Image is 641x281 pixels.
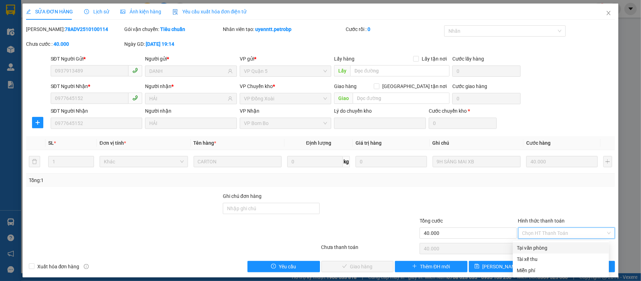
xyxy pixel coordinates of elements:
span: plus [32,120,43,125]
b: 0 [367,26,370,32]
span: SL [48,140,54,146]
button: delete [29,156,40,167]
input: Cước lấy hàng [452,65,520,77]
div: [PERSON_NAME]: [26,25,123,33]
div: Cước chuyển kho [429,107,497,115]
b: 40.000 [54,41,69,47]
input: 0 [356,156,427,167]
div: SĐT Người Nhận [51,82,143,90]
div: Ngày GD: [124,40,221,48]
span: [PERSON_NAME] chuyển hoàn [482,263,549,270]
span: VP Đồng Xoài [244,93,327,104]
span: phone [132,68,138,73]
span: info-circle [84,264,89,269]
span: VP Bom Bo [244,118,327,129]
div: Nhân viên tạo: [223,25,344,33]
input: Dọc đường [350,65,450,76]
span: Khác [104,156,184,167]
span: Lấy tận nơi [419,55,450,63]
div: Chưa thanh toán [320,243,419,256]
span: Ảnh kiện hàng [120,9,161,14]
label: Hình thức thanh toán [518,218,565,224]
label: Cước lấy hàng [452,56,484,62]
span: Tên hàng [194,140,216,146]
span: kg [343,156,350,167]
div: VP gửi [240,55,332,63]
span: clock-circle [84,9,89,14]
span: picture [120,9,125,14]
span: Giao hàng [334,83,357,89]
input: VD: Bàn, Ghế [194,156,282,167]
button: exclamation-circleYêu cầu [247,261,320,272]
button: plusThêm ĐH mới [395,261,467,272]
label: Cước giao hàng [452,83,487,89]
span: edit [26,9,31,14]
span: SỬA ĐƠN HÀNG [26,9,73,14]
span: VP Quận 5 [244,66,327,76]
div: Người gửi [145,55,237,63]
span: Giá trị hàng [356,140,382,146]
b: uyenntt.petrobp [255,26,291,32]
img: icon [172,9,178,15]
input: Tên người gửi [149,67,226,75]
div: Người nhận [145,107,237,115]
label: Ghi chú đơn hàng [223,193,262,199]
div: Tài xế thu [517,255,605,263]
span: Tổng cước [420,218,443,224]
span: Cước hàng [526,140,551,146]
button: Close [599,4,618,23]
b: Tiêu chuẩn [160,26,185,32]
span: exclamation-circle [271,264,276,269]
span: user [228,69,233,74]
span: phone [132,95,138,101]
span: Chọn HT Thanh Toán [522,228,611,238]
button: plus [603,156,612,167]
span: [GEOGRAPHIC_DATA] tận nơi [379,82,450,90]
span: Yêu cầu [279,263,296,270]
span: VP Chuyển kho [240,83,273,89]
div: SĐT Người Gửi [51,55,143,63]
b: 78ADV2510100114 [65,26,108,32]
span: close [606,10,611,16]
button: plus [32,117,43,128]
div: Cước rồi : [346,25,443,33]
span: Lấy hàng [334,56,354,62]
span: Xuất hóa đơn hàng [34,263,82,270]
div: Tại văn phòng [517,244,605,252]
span: Lấy [334,65,350,76]
span: Giao [334,93,353,104]
input: Ghi chú đơn hàng [223,203,320,214]
input: Dọc đường [353,93,450,104]
span: user [228,96,233,101]
input: Ghi Chú [433,156,521,167]
span: Lịch sử [84,9,109,14]
input: Cước giao hàng [452,93,520,104]
span: Thêm ĐH mới [420,263,450,270]
span: Định lượng [306,140,331,146]
div: Gói vận chuyển: [124,25,221,33]
div: Người nhận [145,82,237,90]
div: Lý do chuyển kho [334,107,426,115]
button: save[PERSON_NAME] chuyển hoàn [469,261,541,272]
input: Tên người nhận [149,95,226,102]
span: Yêu cầu xuất hóa đơn điện tử [172,9,247,14]
span: plus [412,264,417,269]
div: Tổng: 1 [29,176,248,184]
div: VP Nhận [240,107,332,115]
input: 0 [526,156,597,167]
div: Miễn phí [517,267,605,274]
div: SĐT Người Nhận [51,107,143,115]
span: Đơn vị tính [100,140,126,146]
span: save [475,264,479,269]
b: [DATE] 19:14 [146,41,174,47]
th: Ghi chú [430,136,524,150]
div: Chưa cước : [26,40,123,48]
button: checkGiao hàng [321,261,394,272]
